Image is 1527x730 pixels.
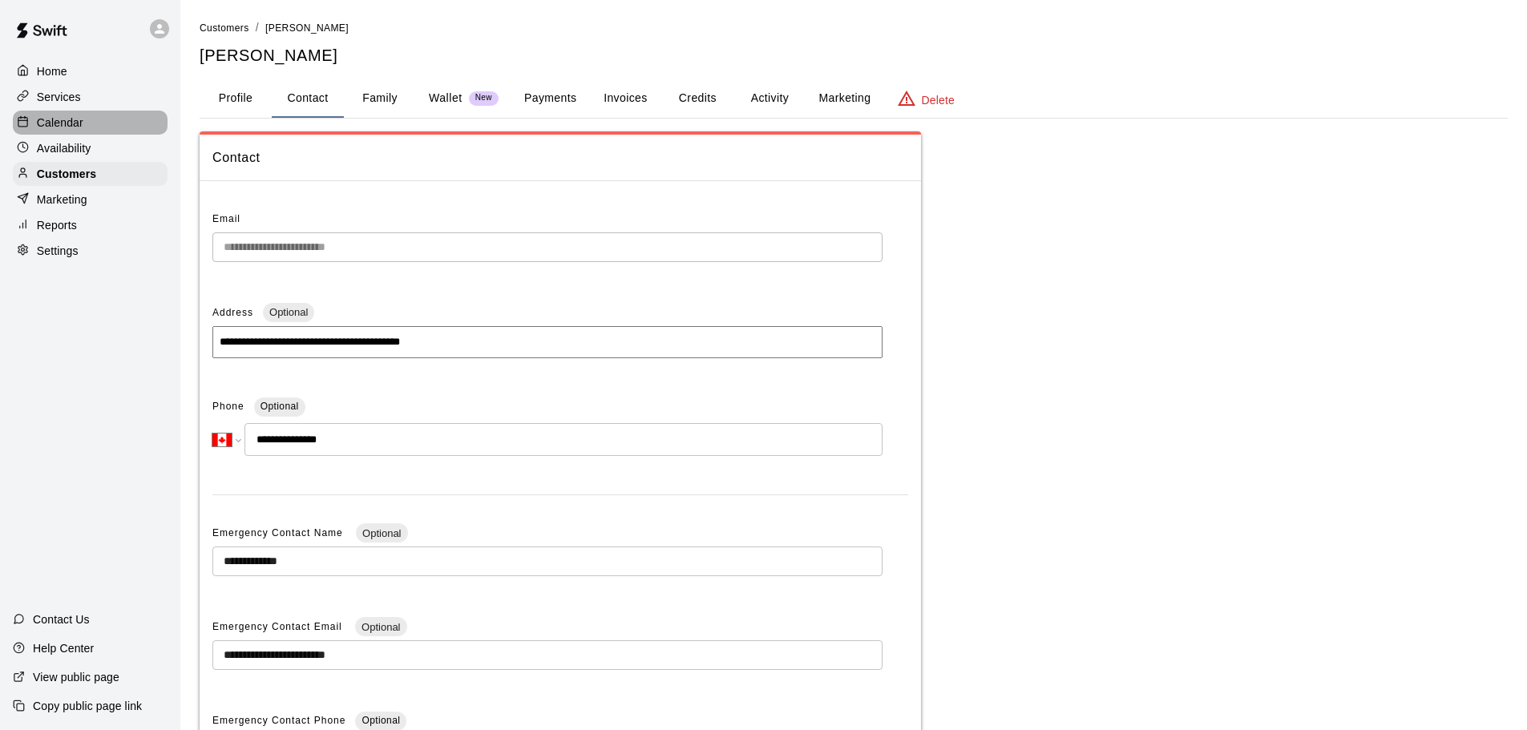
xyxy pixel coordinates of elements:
div: The email of an existing customer can only be changed by the customer themselves at https://book.... [212,232,883,262]
span: New [469,93,499,103]
p: Customers [37,166,96,182]
span: Contact [212,147,908,168]
p: Calendar [37,115,83,131]
button: Profile [200,79,272,118]
li: / [256,19,259,36]
p: Reports [37,217,77,233]
span: Optional [261,401,299,412]
span: Email [212,213,240,224]
button: Family [344,79,416,118]
button: Contact [272,79,344,118]
p: Contact Us [33,611,90,627]
span: Optional [362,715,400,726]
span: [PERSON_NAME] [265,22,349,34]
span: Optional [263,306,314,318]
a: Availability [13,136,168,160]
a: Marketing [13,188,168,212]
p: View public page [33,669,119,685]
p: Marketing [37,192,87,208]
span: Optional [356,527,407,539]
span: Address [212,307,253,318]
p: Services [37,89,81,105]
button: Invoices [589,79,661,118]
a: Reports [13,213,168,237]
a: Settings [13,239,168,263]
p: Delete [922,92,955,108]
div: basic tabs example [200,79,1508,118]
button: Marketing [806,79,883,118]
span: Emergency Contact Name [212,527,346,538]
p: Availability [37,140,91,156]
span: Phone [212,394,244,420]
p: Home [37,63,67,79]
a: Customers [13,162,168,186]
span: Optional [355,621,406,633]
button: Payments [511,79,589,118]
p: Settings [37,243,79,259]
span: Emergency Contact Email [212,621,345,632]
p: Help Center [33,640,94,656]
nav: breadcrumb [200,19,1508,37]
a: Customers [200,21,249,34]
p: Wallet [429,90,463,107]
p: Copy public page link [33,698,142,714]
a: Home [13,59,168,83]
button: Activity [733,79,806,118]
a: Calendar [13,111,168,135]
span: Customers [200,22,249,34]
h5: [PERSON_NAME] [200,45,1508,67]
a: Services [13,85,168,109]
button: Credits [661,79,733,118]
